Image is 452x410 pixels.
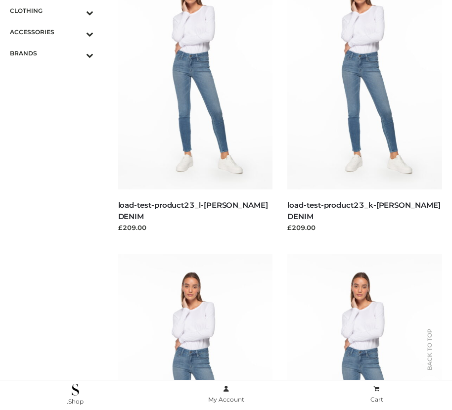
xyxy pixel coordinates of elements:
a: BRANDSToggle Submenu [10,43,93,64]
span: My Account [208,396,244,403]
img: .Shop [72,384,79,396]
span: BRANDS [10,47,93,59]
div: £209.00 [287,223,442,232]
span: ACCESSORIES [10,26,93,38]
div: £209.00 [118,223,273,232]
a: Cart [301,383,452,406]
span: .Shop [67,398,84,405]
a: ACCESSORIESToggle Submenu [10,21,93,43]
button: Toggle Submenu [59,43,93,64]
span: Back to top [417,346,442,370]
span: Cart [370,396,383,403]
a: My Account [151,383,302,406]
a: load-test-product23_l-[PERSON_NAME] DENIM [118,200,268,221]
button: Toggle Submenu [59,21,93,43]
span: CLOTHING [10,5,93,16]
a: load-test-product23_k-[PERSON_NAME] DENIM [287,200,440,221]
